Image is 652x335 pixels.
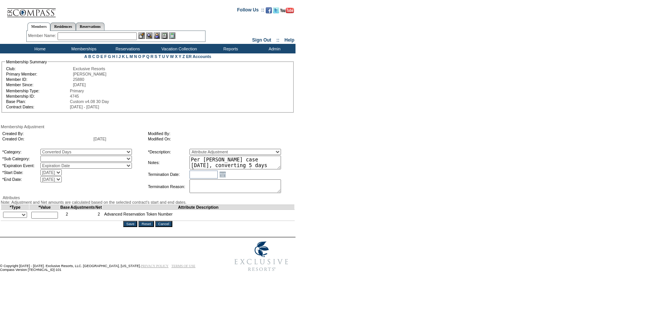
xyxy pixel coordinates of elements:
[1,205,29,210] td: *Type
[154,32,160,39] img: Impersonate
[149,44,208,53] td: Vacation Collection
[146,54,149,59] a: Q
[70,105,99,109] span: [DATE] - [DATE]
[104,54,107,59] a: F
[76,23,104,31] a: Reservations
[148,137,291,141] td: Modified On:
[6,99,69,104] td: Base Plan:
[208,44,252,53] td: Reports
[276,37,279,43] span: ::
[88,54,91,59] a: B
[102,210,295,221] td: Advanced Reservation Token Number
[95,210,102,221] td: 2
[70,205,95,210] td: Adjustments
[92,54,95,59] a: C
[166,54,169,59] a: V
[158,54,161,59] a: T
[2,149,40,155] td: *Category:
[102,205,295,210] td: Attribute Description
[73,72,106,76] span: [PERSON_NAME]
[28,32,58,39] div: Member Name:
[2,169,40,176] td: *Start Date:
[122,54,125,59] a: K
[73,82,86,87] span: [DATE]
[155,221,172,227] input: Cancel
[280,8,294,13] img: Subscribe to our YouTube Channel
[70,89,84,93] span: Primary
[95,205,102,210] td: Net
[280,10,294,14] a: Subscribe to our YouTube Channel
[186,54,211,59] a: ER Accounts
[2,163,40,169] td: *Expiration Event:
[73,77,84,82] span: 25880
[2,131,93,136] td: Created By:
[130,54,133,59] a: M
[2,156,40,162] td: *Sub Category:
[148,179,189,194] td: Termination Reason:
[169,32,175,39] img: b_calculator.gif
[108,54,111,59] a: G
[252,37,271,43] a: Sign Out
[60,210,70,221] td: 2
[6,105,69,109] td: Contract Dates:
[138,221,154,227] input: Reset
[1,195,295,200] div: Attributes
[93,137,106,141] span: [DATE]
[175,54,178,59] a: X
[148,149,189,155] td: *Description:
[151,54,154,59] a: R
[266,7,272,13] img: Become our fan on Facebook
[273,10,279,14] a: Follow us on Twitter
[17,44,61,53] td: Home
[179,54,181,59] a: Y
[172,264,196,268] a: TERMS OF USE
[96,54,100,59] a: D
[138,54,141,59] a: O
[61,44,105,53] td: Memberships
[134,54,137,59] a: N
[1,124,295,129] div: Membership Adjustment
[252,44,295,53] td: Admin
[6,89,69,93] td: Membership Type:
[112,54,115,59] a: H
[6,94,69,98] td: Membership ID:
[161,32,168,39] img: Reservations
[60,205,70,210] td: Base
[27,23,51,31] a: Members
[284,37,294,43] a: Help
[100,54,103,59] a: E
[143,54,145,59] a: P
[123,221,137,227] input: Save
[70,99,109,104] span: Custom v4.08 30 Day
[237,6,264,16] td: Follow Us ::
[162,54,165,59] a: U
[70,94,79,98] span: 4745
[266,10,272,14] a: Become our fan on Facebook
[189,156,281,169] textarea: Per [PERSON_NAME] case [DATE], converting 5 days from 24/25 to 1 AR in 25/26.
[29,205,60,210] td: *Value
[73,66,105,71] span: Exclusive Resorts
[116,54,117,59] a: I
[227,237,295,275] img: Exclusive Resorts
[126,54,128,59] a: L
[50,23,76,31] a: Residences
[148,131,291,136] td: Modified By:
[6,77,72,82] td: Member ID:
[105,44,149,53] td: Reservations
[2,137,93,141] td: Created On:
[170,54,174,59] a: W
[6,2,56,18] img: Compass Home
[2,176,40,182] td: *End Date:
[218,170,227,179] a: Open the calendar popup.
[6,72,72,76] td: Primary Member:
[148,170,189,179] td: Termination Date:
[119,54,121,59] a: J
[6,66,72,71] td: Club:
[146,32,153,39] img: View
[84,54,87,59] a: A
[273,7,279,13] img: Follow us on Twitter
[148,156,189,169] td: Notes:
[138,32,145,39] img: b_edit.gif
[5,60,48,64] legend: Membership Summary
[182,54,185,59] a: Z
